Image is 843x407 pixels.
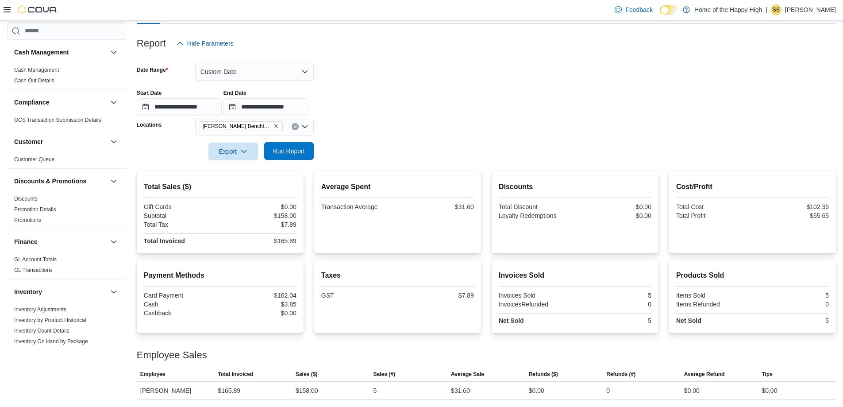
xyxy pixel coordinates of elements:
[14,78,54,84] a: Cash Out Details
[108,47,119,58] button: Cash Management
[7,254,126,279] div: Finance
[14,237,107,246] button: Finance
[222,292,296,299] div: $162.04
[14,328,69,334] a: Inventory Count Details
[529,385,544,396] div: $0.00
[684,371,725,378] span: Average Refund
[14,137,43,146] h3: Customer
[321,203,396,210] div: Transaction Average
[499,317,524,324] strong: Net Sold
[137,38,166,49] h3: Report
[606,385,610,396] div: 0
[577,203,651,210] div: $0.00
[14,287,107,296] button: Inventory
[296,385,318,396] div: $158.00
[108,236,119,247] button: Finance
[144,212,219,219] div: Subtotal
[140,371,166,378] span: Employee
[399,203,474,210] div: $31.60
[14,217,41,224] span: Promotions
[694,4,762,15] p: Home of the Happy High
[195,63,314,81] button: Custom Date
[14,116,101,124] span: OCS Transaction Submission Details
[173,35,237,52] button: Hide Parameters
[222,301,296,308] div: $3.85
[773,4,780,15] span: SS
[14,217,41,223] a: Promotions
[14,206,56,213] span: Promotion Details
[14,195,38,202] span: Discounts
[14,156,54,163] a: Customer Queue
[14,177,107,186] button: Discounts & Promotions
[108,97,119,108] button: Compliance
[14,338,88,345] a: Inventory On Hand by Package
[762,371,772,378] span: Tips
[144,203,219,210] div: Gift Cards
[577,317,651,324] div: 5
[676,203,751,210] div: Total Cost
[321,270,474,281] h2: Taxes
[676,182,829,192] h2: Cost/Profit
[14,287,42,296] h3: Inventory
[14,237,38,246] h3: Finance
[222,310,296,317] div: $0.00
[577,301,651,308] div: 0
[771,4,781,15] div: Suzanne Shutiak
[785,4,836,15] p: [PERSON_NAME]
[14,66,59,74] span: Cash Management
[14,48,69,57] h3: Cash Management
[451,385,470,396] div: $31.60
[676,317,701,324] strong: Net Sold
[296,371,317,378] span: Sales ($)
[222,237,296,244] div: $165.89
[273,147,305,155] span: Run Report
[321,182,474,192] h2: Average Spent
[754,301,829,308] div: 0
[144,221,219,228] div: Total Tax
[529,371,558,378] span: Refunds ($)
[14,48,107,57] button: Cash Management
[214,143,253,160] span: Export
[144,310,219,317] div: Cashback
[144,237,185,244] strong: Total Invoiced
[14,256,57,263] span: GL Account Totals
[14,196,38,202] a: Discounts
[676,212,751,219] div: Total Profit
[222,212,296,219] div: $158.00
[137,121,162,128] label: Locations
[7,115,126,129] div: Compliance
[766,4,767,15] p: |
[137,66,168,74] label: Date Range
[144,182,296,192] h2: Total Sales ($)
[684,385,700,396] div: $0.00
[577,292,651,299] div: 5
[18,5,58,14] img: Cova
[7,65,126,89] div: Cash Management
[499,203,574,210] div: Total Discount
[577,212,651,219] div: $0.00
[676,270,829,281] h2: Products Sold
[499,270,651,281] h2: Invoices Sold
[14,98,49,107] h3: Compliance
[14,67,59,73] a: Cash Management
[144,292,219,299] div: Card Payment
[499,301,574,308] div: InvoicesRefunded
[14,137,107,146] button: Customer
[14,306,66,313] span: Inventory Adjustments
[292,123,299,130] button: Clear input
[14,317,86,324] span: Inventory by Product Historical
[14,177,86,186] h3: Discounts & Promotions
[218,371,253,378] span: Total Invoiced
[754,212,829,219] div: $55.65
[108,136,119,147] button: Customer
[208,143,258,160] button: Export
[108,287,119,297] button: Inventory
[611,1,656,19] a: Feedback
[754,203,829,210] div: $102.35
[223,89,246,97] label: End Date
[14,306,66,313] a: Inventory Adjustments
[144,301,219,308] div: Cash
